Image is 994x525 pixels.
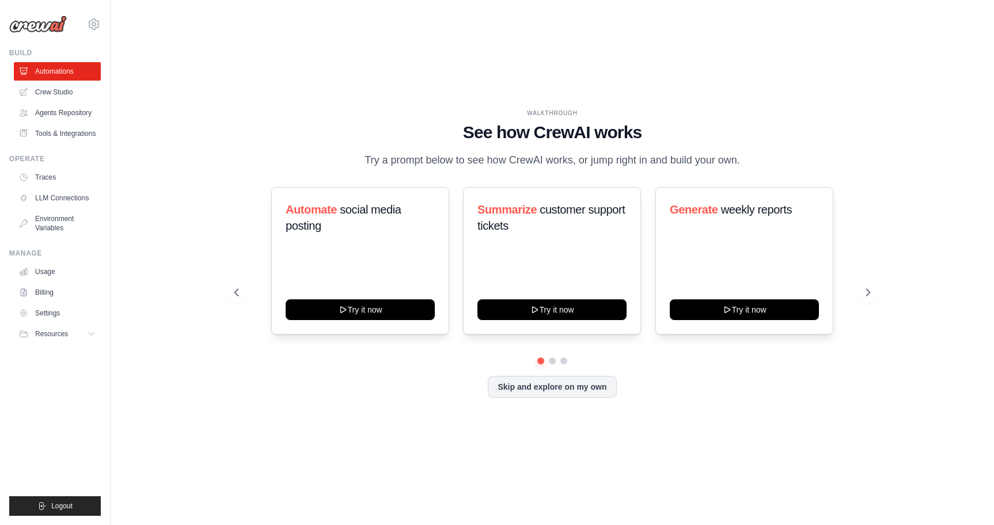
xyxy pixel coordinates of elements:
button: Try it now [670,299,819,320]
button: Skip and explore on my own [488,376,616,398]
button: Try it now [286,299,435,320]
span: Generate [670,203,718,216]
a: LLM Connections [14,189,101,207]
span: customer support tickets [477,203,625,232]
img: Logo [9,16,67,33]
div: Manage [9,249,101,258]
button: Try it now [477,299,627,320]
span: Logout [51,501,73,511]
span: Summarize [477,203,537,216]
a: Environment Variables [14,210,101,237]
span: weekly reports [720,203,791,216]
div: Operate [9,154,101,163]
a: Settings [14,304,101,322]
span: social media posting [286,203,401,232]
a: Tools & Integrations [14,124,101,143]
a: Crew Studio [14,83,101,101]
a: Usage [14,262,101,281]
button: Logout [9,496,101,516]
span: Resources [35,329,68,338]
span: Automate [286,203,337,216]
a: Automations [14,62,101,81]
a: Billing [14,283,101,302]
div: WALKTHROUGH [234,109,870,117]
button: Resources [14,325,101,343]
div: Build [9,48,101,58]
p: Try a prompt below to see how CrewAI works, or jump right in and build your own. [359,152,746,169]
h1: See how CrewAI works [234,122,870,143]
a: Traces [14,168,101,187]
a: Agents Repository [14,104,101,122]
